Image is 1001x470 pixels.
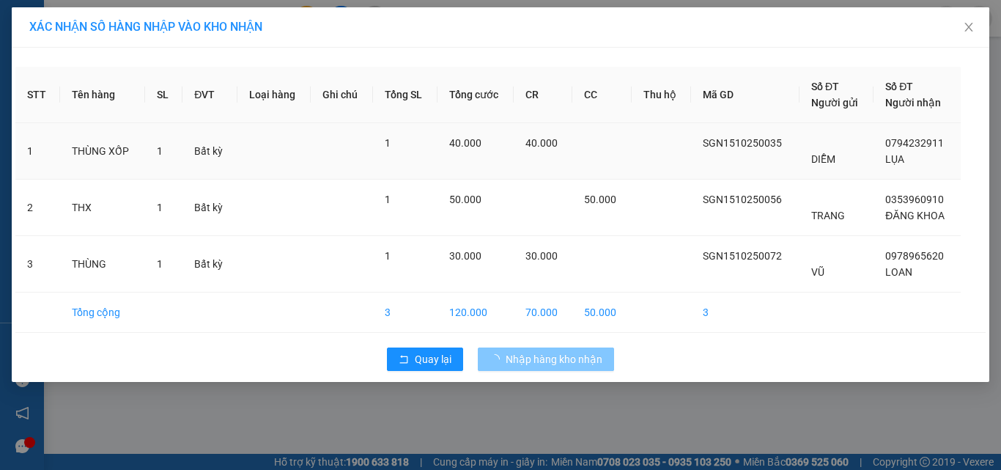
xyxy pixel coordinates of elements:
th: Tổng SL [373,67,437,123]
span: TRANG [811,210,845,221]
span: Nhận: [95,12,130,28]
th: SL [145,67,182,123]
span: LOAN [885,266,912,278]
td: 3 [373,293,437,333]
span: Gửi: [12,14,35,29]
th: Tổng cước [437,67,514,123]
span: 1 [157,258,163,270]
td: THÙNG XỐP [60,123,145,180]
th: STT [15,67,60,123]
span: VŨ [811,266,824,278]
th: Thu hộ [632,67,691,123]
span: 0353960910 [885,194,944,205]
span: SGN1510250035 [703,137,782,149]
span: DIỄM [811,153,835,165]
div: 0908918224 [95,63,244,84]
span: Quay lại [415,351,451,367]
td: 3 [15,236,60,293]
span: close [963,21,975,33]
span: 50.000 [584,194,616,205]
th: Ghi chú [311,67,373,123]
span: Số ĐT [811,81,839,92]
span: Nhập hàng kho nhận [506,351,602,367]
span: loading [490,354,506,364]
span: Người gửi [811,97,858,109]
td: 1 [15,123,60,180]
button: Close [948,7,989,48]
td: Bất kỳ [182,123,237,180]
td: 3 [691,293,799,333]
td: 70.000 [514,293,572,333]
th: CR [514,67,572,123]
span: 1 [385,137,391,149]
span: rollback [399,354,409,366]
td: THÙNG [60,236,145,293]
td: 120.000 [437,293,514,333]
button: rollbackQuay lại [387,348,463,371]
span: 1 [385,194,391,205]
span: 30.000 [449,250,481,262]
th: Tên hàng [60,67,145,123]
div: 100.000 [11,92,87,125]
span: 1 [385,250,391,262]
span: CR : [11,92,31,108]
span: 40.000 [449,137,481,149]
td: Bất kỳ [182,180,237,236]
span: 1 [157,202,163,213]
span: SGN1510250056 [703,194,782,205]
th: Loại hàng [237,67,311,123]
span: LỤA [885,153,904,165]
span: Số ĐT [885,81,913,92]
span: 30.000 [525,250,558,262]
td: Bất kỳ [182,236,237,293]
span: SGN1510250072 [703,250,782,262]
span: XÁC NHẬN SỐ HÀNG NHẬP VÀO KHO NHẬN [29,20,262,34]
td: THX [60,180,145,236]
span: 0978965620 [885,250,944,262]
span: 0794232911 [885,137,944,149]
div: [GEOGRAPHIC_DATA] [95,12,244,45]
th: CC [572,67,631,123]
th: ĐVT [182,67,237,123]
span: 1 [157,145,163,157]
span: ĐĂNG KHOA [885,210,944,221]
td: 2 [15,180,60,236]
span: Người nhận [885,97,941,109]
td: Tổng cộng [60,293,145,333]
div: [PERSON_NAME] [95,45,244,63]
td: 50.000 [572,293,631,333]
button: Nhập hàng kho nhận [478,348,614,371]
span: 40.000 [525,137,558,149]
span: 50.000 [449,194,481,205]
th: Mã GD [691,67,799,123]
div: Trà Cú [12,12,85,30]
